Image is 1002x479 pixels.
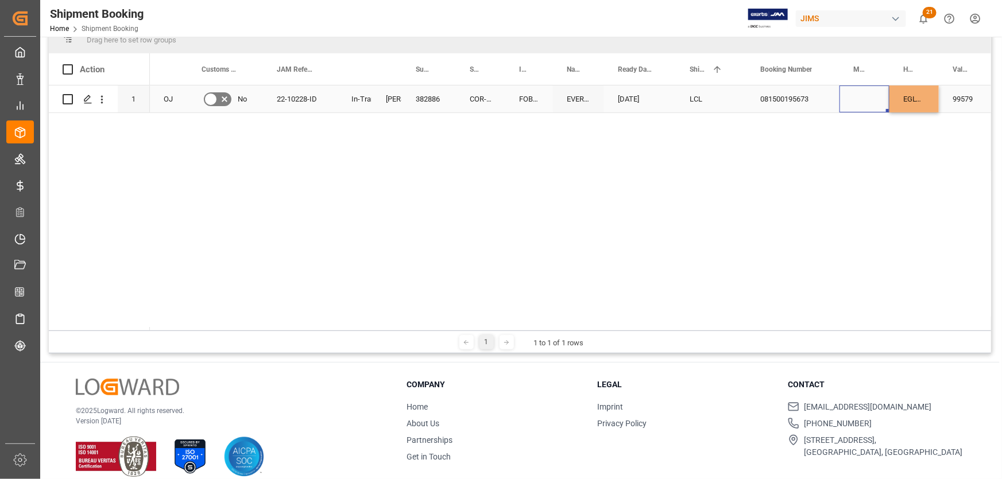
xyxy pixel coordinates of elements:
[202,65,239,73] span: Customs documents sent to broker
[49,85,150,113] div: Press SPACE to select this row.
[263,85,338,112] div: 22-10228-ID
[351,86,358,112] div: In-Transit
[804,401,931,413] span: [EMAIL_ADDRESS][DOMAIN_NAME]
[939,85,993,112] div: 99579
[597,419,647,428] a: Privacy Policy
[87,36,176,44] span: Drag here to set row groups
[690,86,733,112] div: LCL
[407,435,452,445] a: Partnerships
[519,65,529,73] span: Incoterm
[416,65,432,73] span: Supplier Number
[746,85,839,112] div: 081500195673
[238,86,247,112] span: No
[534,337,584,349] div: 1 to 1 of 1 rows
[150,85,188,112] div: OJ
[889,85,939,112] div: EGLV081500195673
[402,85,456,112] div: 382886
[748,9,788,29] img: Exertis%20JAM%20-%20Email%20Logo.jpg_1722504956.jpg
[953,65,969,73] span: Value (1)
[796,10,906,27] div: JIMS
[170,437,210,477] img: ISO 27001 Certification
[277,65,314,73] span: JAM Reference Number
[456,85,505,112] div: COR-TEK CORPORATION - [GEOGRAPHIC_DATA]
[76,406,378,416] p: © 2025 Logward. All rights reserved.
[597,402,623,411] a: Imprint
[76,416,378,426] p: Version [DATE]
[597,379,773,391] h3: Legal
[796,7,911,29] button: JIMS
[407,452,451,461] a: Get in Touch
[903,65,915,73] span: House Bill of Lading Number
[50,25,69,33] a: Home
[911,6,937,32] button: show 21 new notifications
[604,85,676,112] div: [DATE]
[76,379,179,395] img: Logward Logo
[760,65,812,73] span: Booking Number
[618,65,652,73] span: Ready Date
[80,64,105,75] div: Action
[853,65,865,73] span: Master [PERSON_NAME] of Lading Number
[505,85,553,112] div: FOB [GEOGRAPHIC_DATA] ID
[479,335,494,349] div: 1
[690,65,707,73] span: Shipment type
[470,65,481,73] span: Supplier Full Name
[118,85,150,112] div: 1
[407,419,439,428] a: About Us
[923,7,937,18] span: 21
[50,5,144,22] div: Shipment Booking
[407,402,428,411] a: Home
[804,434,962,458] span: [STREET_ADDRESS], [GEOGRAPHIC_DATA], [GEOGRAPHIC_DATA]
[386,86,388,112] div: [PERSON_NAME]. [PERSON_NAME]
[553,85,604,112] div: EVERGREEN
[937,6,962,32] button: Help Center
[567,65,580,73] span: Name of the Carrier/Forwarder
[788,379,964,391] h3: Contact
[224,437,264,477] img: AICPA SOC
[407,379,583,391] h3: Company
[76,437,156,477] img: ISO 9001 & ISO 14001 Certification
[804,418,872,430] span: [PHONE_NUMBER]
